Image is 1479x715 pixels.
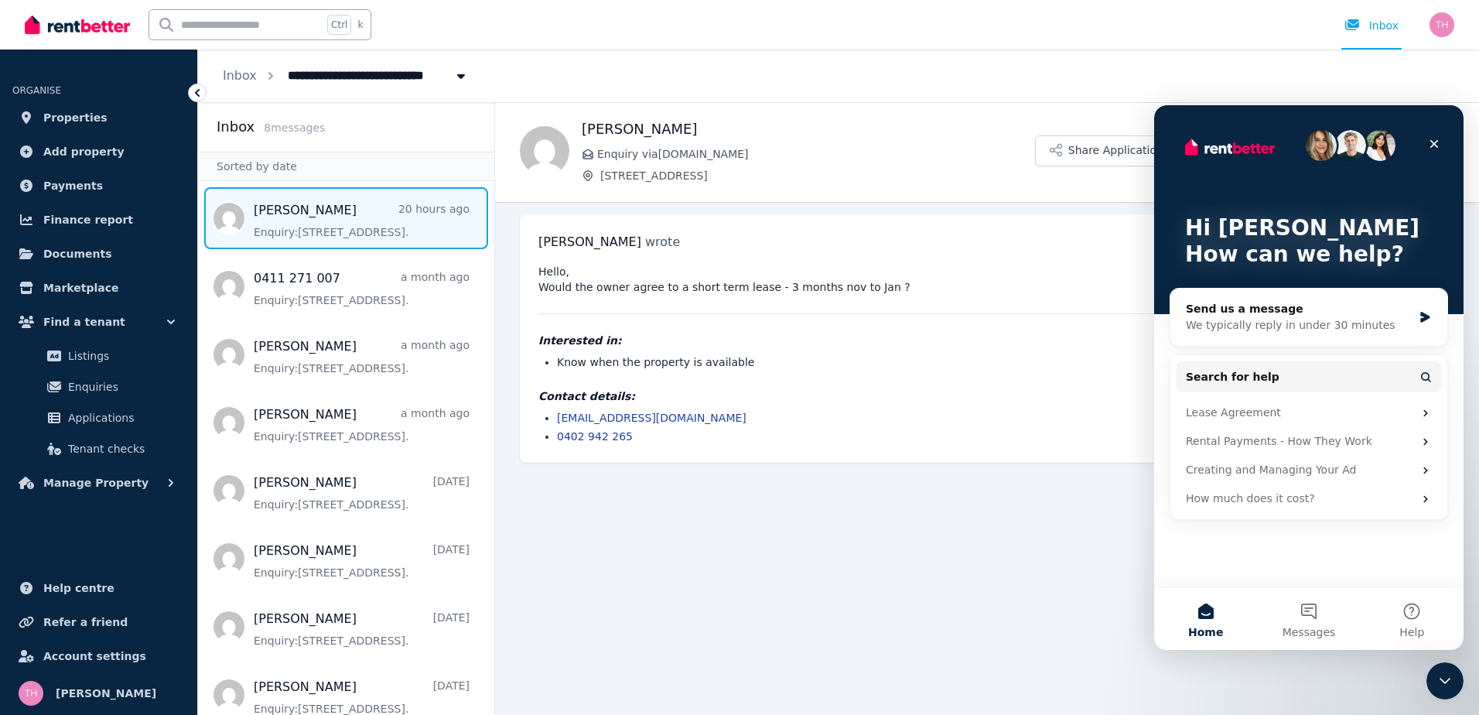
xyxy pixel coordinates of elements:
a: [PERSON_NAME]20 hours agoEnquiry:[STREET_ADDRESS]. [254,201,470,240]
img: Trevor Harrison [1429,12,1454,37]
a: Payments [12,170,185,201]
a: [PERSON_NAME][DATE]Enquiry:[STREET_ADDRESS]. [254,542,470,580]
a: Account settings [12,641,185,672]
span: Add property [43,142,125,161]
a: Documents [12,238,185,269]
a: [PERSON_NAME][DATE]Enquiry:[STREET_ADDRESS]. [254,474,470,512]
button: Share Application Link [1035,135,1202,166]
a: Finance report [12,204,185,235]
a: Applications [19,402,179,433]
span: Listings [68,347,172,365]
li: Know when the property is available [557,354,1436,370]
span: ORGANISE [12,85,61,96]
a: Properties [12,102,185,133]
span: [PERSON_NAME] [56,684,156,703]
span: Help centre [43,579,114,597]
img: Trevor Harrison [19,681,43,706]
span: Marketplace [43,279,118,297]
a: [PERSON_NAME]a month agoEnquiry:[STREET_ADDRESS]. [254,337,470,376]
span: Enquiries [68,378,172,396]
span: Manage Property [43,474,149,492]
h4: Interested in: [538,333,1436,348]
h4: Contact details: [538,388,1436,404]
iframe: Intercom live chat [1426,662,1464,700]
pre: Hello, Would the owner agree to a short term lease - 3 months nov to Jan ? [538,264,1436,295]
span: Ctrl [327,15,351,35]
a: 0402 942 265 [557,430,633,443]
a: [PERSON_NAME]a month agoEnquiry:[STREET_ADDRESS]. [254,405,470,444]
nav: Breadcrumb [198,50,494,102]
span: 8 message s [264,121,325,134]
h2: Inbox [217,116,254,138]
a: Inbox [223,68,257,83]
span: k [357,19,363,31]
div: Inbox [1344,18,1399,33]
a: Add property [12,136,185,167]
span: Account settings [43,647,146,665]
span: wrote [645,234,680,249]
a: Listings [19,340,179,371]
a: [EMAIL_ADDRESS][DOMAIN_NAME] [557,412,746,424]
span: Refer a friend [43,613,128,631]
span: Documents [43,245,112,263]
span: [PERSON_NAME] [538,234,641,249]
span: Finance report [43,210,133,229]
a: Tenant checks [19,433,179,464]
span: Find a tenant [43,313,125,331]
button: Manage Property [12,467,185,498]
a: Refer a friend [12,607,185,638]
span: [STREET_ADDRESS] [600,168,1035,183]
a: 0411 271 007a month agoEnquiry:[STREET_ADDRESS]. [254,269,470,308]
a: Enquiries [19,371,179,402]
span: Tenant checks [68,440,172,458]
span: Properties [43,108,108,127]
a: Help centre [12,573,185,604]
span: Payments [43,176,103,195]
a: [PERSON_NAME][DATE]Enquiry:[STREET_ADDRESS]. [254,610,470,648]
span: Enquiry via [DOMAIN_NAME] [597,146,1035,162]
img: RentBetter [25,13,130,36]
iframe: Intercom live chat [1154,105,1464,650]
div: Sorted by date [198,152,494,181]
button: Find a tenant [12,306,185,337]
img: Jamel [520,126,569,176]
span: Applications [68,409,172,427]
h1: [PERSON_NAME] [582,118,1035,140]
a: Marketplace [12,272,185,303]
